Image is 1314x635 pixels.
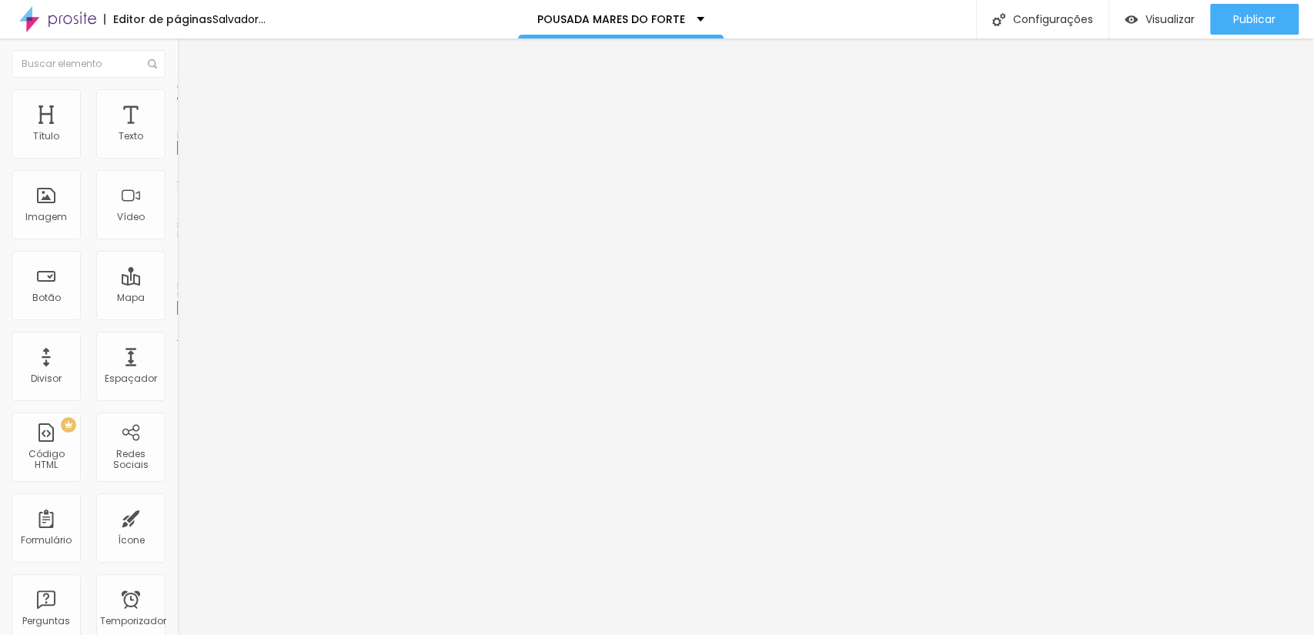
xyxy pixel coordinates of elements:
button: Publicar [1210,4,1299,35]
font: Espaçador [105,372,157,385]
font: Salvador... [212,12,266,27]
font: Texto [119,129,143,142]
font: Formulário [21,533,72,546]
font: POUSADA MARES DO FORTE [537,12,685,27]
img: Ícone [992,13,1005,26]
font: Temporizador [100,614,166,627]
font: Vídeo [117,210,145,223]
font: Editor de páginas [113,12,212,27]
font: Perguntas [22,614,70,627]
font: Mapa [117,291,145,304]
font: Imagem [25,210,67,223]
font: Configurações [1013,12,1093,27]
font: Divisor [31,372,62,385]
font: Redes Sociais [113,447,149,471]
font: Ícone [118,533,145,546]
font: Botão [32,291,61,304]
font: Código HTML [28,447,65,471]
font: Visualizar [1145,12,1195,27]
font: Título [33,129,59,142]
img: view-1.svg [1125,13,1138,26]
button: Visualizar [1109,4,1210,35]
iframe: Editor [177,38,1314,635]
input: Buscar elemento [12,50,166,78]
img: Ícone [148,59,157,69]
font: Publicar [1233,12,1276,27]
